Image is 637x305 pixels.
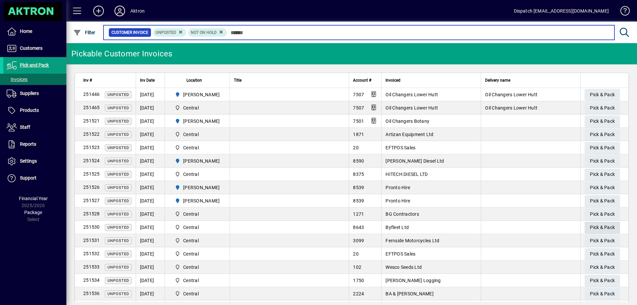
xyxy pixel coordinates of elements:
span: Central [183,264,199,270]
span: Central [172,223,223,231]
span: 251530 [83,224,100,230]
span: Unposted [107,278,129,283]
span: Reports [20,141,36,147]
td: [DATE] [136,141,165,154]
td: [DATE] [136,207,165,221]
span: 20 [353,251,359,257]
span: HAMILTON [172,157,223,165]
span: Products [20,108,39,113]
div: Delivery name [485,77,576,84]
a: Knowledge Base [615,1,629,23]
button: Pick & Pack [585,169,620,181]
span: Oil Changers Lower Hutt [386,105,438,111]
span: Pick & Pack [590,222,615,233]
div: Title [234,77,345,84]
span: 20 [353,145,359,150]
span: Unposted [107,172,129,177]
span: EFTPOS Sales [386,251,415,257]
span: 102 [353,265,361,270]
span: 7507 [353,92,364,97]
a: Settings [3,153,66,170]
span: [PERSON_NAME] [183,91,220,98]
span: Filter [73,30,96,35]
span: HAMILTON [172,91,223,99]
button: Pick & Pack [585,222,620,234]
span: 1871 [353,132,364,137]
span: Staff [20,124,30,130]
span: Location [186,77,202,84]
span: Pick & Pack [590,275,615,286]
a: Suppliers [3,85,66,102]
span: Invoices [7,77,28,82]
span: Title [234,77,242,84]
span: 251533 [83,264,100,269]
a: Invoices [3,74,66,85]
td: [DATE] [136,234,165,247]
span: Delivery name [485,77,510,84]
span: Central [172,210,223,218]
span: Oil Changers Lower Hutt [485,92,537,97]
span: Pick & Pack [590,195,615,206]
span: Pick & Pack [590,156,615,167]
button: Add [88,5,109,17]
button: Filter [72,27,97,38]
a: Reports [3,136,66,153]
span: HITECH DIESEL LTD [386,172,428,177]
a: Products [3,102,66,119]
span: Package [24,210,42,215]
span: Central [183,224,199,231]
span: 1271 [353,211,364,217]
span: Pick & Pack [590,116,615,127]
span: Inv # [83,77,92,84]
span: Central [183,251,199,257]
button: Profile [109,5,130,17]
span: Oil Changers Lower Hutt [386,92,438,97]
span: 251525 [83,171,100,177]
span: Inv Date [140,77,155,84]
span: [PERSON_NAME] Logging [386,278,441,283]
span: Unposted [107,212,129,216]
td: [DATE] [136,181,165,194]
span: Pick & Pack [590,262,615,273]
a: Home [3,23,66,40]
span: Pick & Pack [590,288,615,299]
button: Pick & Pack [585,288,620,300]
span: 251522 [83,131,100,137]
span: Pronto Hire [386,185,410,190]
span: Pick & Pack [590,142,615,153]
td: [DATE] [136,194,165,207]
div: Location [169,77,226,84]
span: Home [20,29,32,34]
div: Pickable Customer Invoices [71,48,173,59]
td: [DATE] [136,247,165,261]
span: 3099 [353,238,364,243]
span: EFTPOS Sales [386,145,415,150]
td: [DATE] [136,101,165,114]
span: Fernside Motorcycles Ltd [386,238,439,243]
span: Settings [20,158,37,164]
td: [DATE] [136,261,165,274]
div: Account # [353,77,377,84]
span: 251532 [83,251,100,256]
span: Financial Year [19,196,48,201]
span: 251526 [83,185,100,190]
span: Not On Hold [191,30,217,35]
span: Unposted [107,265,129,269]
span: BG Contractors [386,211,419,217]
span: Central [172,250,223,258]
span: HAMILTON [172,197,223,205]
span: BA & [PERSON_NAME] [386,291,434,296]
span: Central [183,171,199,178]
span: Central [172,104,223,112]
button: Pick & Pack [585,262,620,273]
span: Central [183,211,199,217]
a: Support [3,170,66,187]
button: Pick & Pack [585,142,620,154]
button: Pick & Pack [585,248,620,260]
mat-chip: Hold Status: Not On Hold [188,28,227,37]
td: [DATE] [136,88,165,101]
button: Pick & Pack [585,155,620,167]
span: Central [183,237,199,244]
span: Oil Changers Botany [386,118,429,124]
td: [DATE] [136,168,165,181]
